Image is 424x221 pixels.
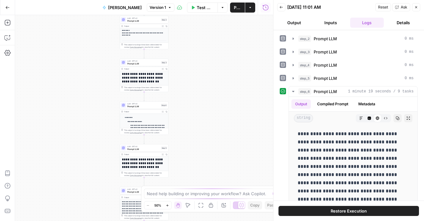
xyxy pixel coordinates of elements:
[401,4,407,10] span: Ask
[124,110,160,113] div: Output
[405,75,414,81] span: 0 ms
[124,129,167,134] div: This output is too large & has been abbreviated for review. to view the full content.
[187,3,218,13] button: Test Workflow
[298,75,311,81] span: step_5
[124,86,167,91] div: This output is too large & has been abbreviated for review. to view the full content.
[265,201,280,209] button: Paste
[267,202,278,208] span: Paste
[130,46,142,48] span: Copy the output
[234,4,241,11] span: Publish
[127,147,160,151] span: Prompt LLM
[150,5,166,10] span: Version 1
[127,190,160,193] span: Prompt LLM
[124,214,167,219] div: This output is too large & has been abbreviated for review. to view the full content.
[130,174,142,176] span: Copy the output
[124,153,160,156] div: Output
[278,206,419,216] button: Restore Execution
[289,73,417,83] button: 0 ms
[355,99,379,109] button: Metadata
[127,105,160,108] span: Prompt LLM
[250,202,260,208] span: Copy
[277,18,311,28] button: Output
[161,146,167,149] div: Step 5
[350,18,384,28] button: Logs
[248,201,262,209] button: Copy
[375,3,391,11] button: Reset
[127,60,160,62] span: LLM · GPT-4.1
[294,114,313,122] span: string
[289,60,417,70] button: 0 ms
[392,3,410,11] button: Ask
[405,49,414,55] span: 0 ms
[405,36,414,41] span: 0 ms
[161,61,167,64] div: Step 3
[124,43,167,48] div: This output is too large & has been abbreviated for review. to view the full content.
[378,4,388,10] span: Reset
[291,99,311,109] button: Output
[127,188,160,191] span: LLM · GPT-4.1
[130,217,142,219] span: Copy the output
[124,68,160,70] div: Output
[127,102,160,105] span: LLM · GPT-4.1
[313,99,352,109] button: Compiled Prompt
[331,208,367,214] span: Restore Execution
[161,18,167,21] div: Step 2
[314,18,348,28] button: Inputs
[127,62,160,65] span: Prompt LLM
[130,132,142,134] span: Copy the output
[108,4,142,11] span: [PERSON_NAME]
[124,172,167,177] div: This output is too large & has been abbreviated for review. to view the full content.
[298,49,311,55] span: step_3
[298,62,311,68] span: step_4
[127,19,160,22] span: Prompt LLM
[99,3,146,13] button: [PERSON_NAME]
[230,3,245,13] button: Publish
[127,17,160,19] span: LLM · GPT-4.1
[314,88,337,95] span: Prompt LLM
[130,89,142,91] span: Copy the output
[298,88,311,95] span: step_6
[289,47,417,57] button: 0 ms
[314,49,337,55] span: Prompt LLM
[197,4,214,11] span: Test Workflow
[127,145,160,148] span: LLM · GPT-4.1
[405,62,414,68] span: 0 ms
[161,104,167,107] div: Step 4
[314,62,337,68] span: Prompt LLM
[124,196,160,198] div: Output
[386,18,420,28] button: Details
[154,203,161,208] span: 50%
[289,34,417,44] button: 0 ms
[298,36,311,42] span: step_2
[348,89,414,94] span: 1 minute 19 seconds / 9 tasks
[147,3,174,12] button: Version 1
[314,36,337,42] span: Prompt LLM
[289,86,417,97] button: 1 minute 19 seconds / 9 tasks
[124,25,160,27] div: Output
[314,75,337,81] span: Prompt LLM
